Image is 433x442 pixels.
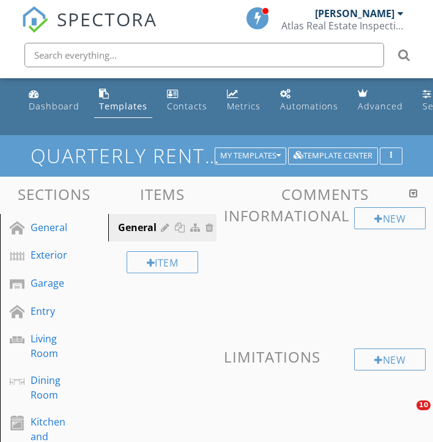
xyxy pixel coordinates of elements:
a: Advanced [353,83,408,118]
a: Template Center [288,149,378,160]
button: Template Center [288,147,378,164]
a: Metrics [222,83,265,118]
a: Contacts [162,83,212,118]
div: General [118,220,165,235]
h3: Limitations [224,348,426,365]
div: Dashboard [29,100,80,112]
a: Templates [94,83,152,118]
span: 10 [416,400,431,410]
div: Entry [31,304,55,319]
div: Garage [31,276,64,290]
div: Contacts [167,100,207,112]
button: My Templates [215,147,286,164]
h1: Quarterly Rental Inspection [31,145,402,166]
div: Advanced [358,100,403,112]
div: My Templates [220,152,281,160]
div: Templates [99,100,147,112]
h3: Comments [224,186,426,202]
h3: Informational [224,207,426,224]
div: Dining Room [31,373,61,402]
div: Automations [280,100,338,112]
div: Item [127,251,199,273]
h3: Items [108,186,216,202]
div: New [354,207,426,229]
div: Atlas Real Estate Inspections PLLC [281,20,404,32]
img: The Best Home Inspection Software - Spectora [21,6,48,33]
div: [PERSON_NAME] [315,7,394,20]
span: SPECTORA [57,6,157,32]
div: General [31,220,67,235]
div: New [354,348,426,370]
div: Living Room [31,331,58,361]
a: Dashboard [24,83,84,118]
iframe: Intercom live chat [391,400,421,430]
div: Template Center [294,152,372,160]
div: Exterior [31,248,67,262]
a: Automations (Basic) [275,83,343,118]
input: Search everything... [24,43,384,67]
div: Metrics [227,100,261,112]
a: SPECTORA [21,17,157,42]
